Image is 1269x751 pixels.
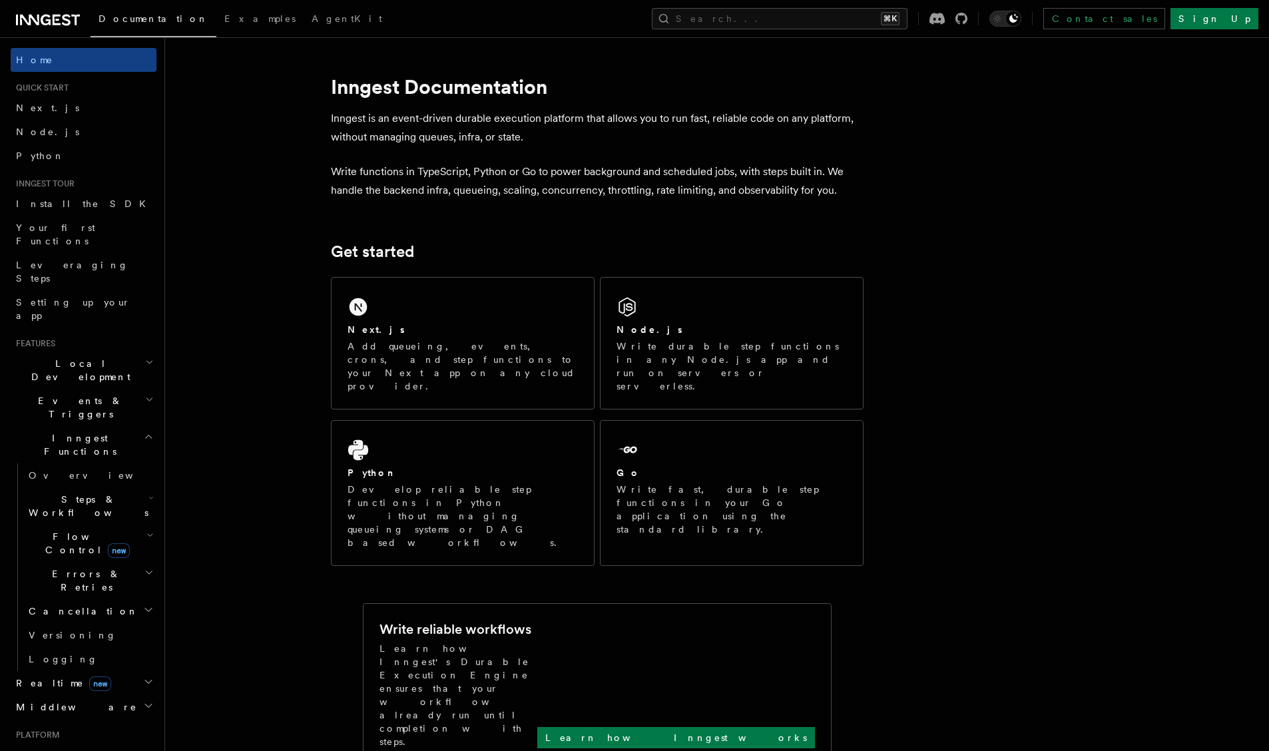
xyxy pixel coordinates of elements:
a: Overview [23,463,156,487]
button: Errors & Retries [23,562,156,599]
span: Examples [224,13,296,24]
span: Features [11,338,55,349]
p: Write durable step functions in any Node.js app and run on servers or serverless. [617,340,847,393]
a: AgentKit [304,4,390,36]
span: Node.js [16,126,79,137]
span: Leveraging Steps [16,260,128,284]
a: Python [11,144,156,168]
a: Node.jsWrite durable step functions in any Node.js app and run on servers or serverless. [600,277,864,409]
p: Learn how Inngest works [545,731,807,744]
span: Home [16,53,53,67]
a: Home [11,48,156,72]
button: Steps & Workflows [23,487,156,525]
span: Middleware [11,700,137,714]
div: Inngest Functions [11,463,156,671]
p: Inngest is an event-driven durable execution platform that allows you to run fast, reliable code ... [331,109,864,146]
span: Realtime [11,676,111,690]
span: Logging [29,654,98,664]
span: Local Development [11,357,145,383]
span: new [108,543,130,558]
span: Setting up your app [16,297,130,321]
button: Inngest Functions [11,426,156,463]
span: Cancellation [23,605,138,618]
a: PythonDevelop reliable step functions in Python without managing queueing systems or DAG based wo... [331,420,595,566]
p: Develop reliable step functions in Python without managing queueing systems or DAG based workflows. [348,483,578,549]
h2: Write reliable workflows [380,620,531,638]
span: Versioning [29,630,117,640]
button: Local Development [11,352,156,389]
p: Write fast, durable step functions in your Go application using the standard library. [617,483,847,536]
h2: Node.js [617,323,682,336]
h2: Go [617,466,640,479]
a: Examples [216,4,304,36]
button: Toggle dark mode [989,11,1021,27]
a: GoWrite fast, durable step functions in your Go application using the standard library. [600,420,864,566]
button: Flow Controlnew [23,525,156,562]
button: Realtimenew [11,671,156,695]
a: Install the SDK [11,192,156,216]
h1: Inngest Documentation [331,75,864,99]
a: Logging [23,647,156,671]
button: Search...⌘K [652,8,907,29]
a: Leveraging Steps [11,253,156,290]
button: Cancellation [23,599,156,623]
span: Quick start [11,83,69,93]
p: Write functions in TypeScript, Python or Go to power background and scheduled jobs, with steps bu... [331,162,864,200]
span: Inngest tour [11,178,75,189]
span: AgentKit [312,13,382,24]
span: Python [16,150,65,161]
button: Events & Triggers [11,389,156,426]
button: Middleware [11,695,156,719]
span: Errors & Retries [23,567,144,594]
span: Steps & Workflows [23,493,148,519]
a: Learn how Inngest works [537,727,815,748]
span: Overview [29,470,166,481]
a: Sign Up [1170,8,1258,29]
span: new [89,676,111,691]
a: Setting up your app [11,290,156,328]
a: Your first Functions [11,216,156,253]
a: Contact sales [1043,8,1165,29]
span: Platform [11,730,60,740]
span: Flow Control [23,530,146,557]
a: Next.jsAdd queueing, events, crons, and step functions to your Next app on any cloud provider. [331,277,595,409]
kbd: ⌘K [881,12,899,25]
span: Install the SDK [16,198,154,209]
a: Node.js [11,120,156,144]
a: Versioning [23,623,156,647]
span: Next.js [16,103,79,113]
span: Documentation [99,13,208,24]
a: Get started [331,242,414,261]
h2: Python [348,466,397,479]
h2: Next.js [348,323,405,336]
p: Add queueing, events, crons, and step functions to your Next app on any cloud provider. [348,340,578,393]
span: Inngest Functions [11,431,144,458]
a: Next.js [11,96,156,120]
span: Events & Triggers [11,394,145,421]
a: Documentation [91,4,216,37]
span: Your first Functions [16,222,95,246]
p: Learn how Inngest's Durable Execution Engine ensures that your workflow already run until complet... [380,642,537,748]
